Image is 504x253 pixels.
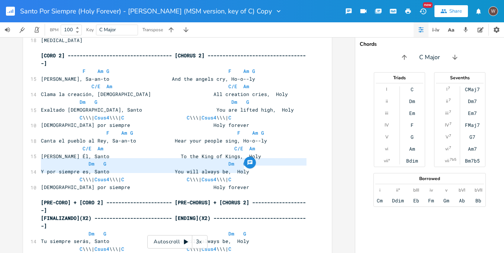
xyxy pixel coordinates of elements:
[392,198,404,204] div: Ddim
[360,42,500,47] div: Chords
[237,129,240,136] span: F
[445,187,447,193] div: v
[41,215,306,229] span: [FINALIZANDO](X2) -------------------------- [ENDING](X2) --------------------------------]
[469,134,475,140] div: G7
[97,68,103,74] span: Am
[202,176,216,183] span: Csus4
[446,134,449,140] div: V
[423,2,433,8] div: New
[449,109,451,115] sup: 7
[41,176,231,183] span: \\\| \\\| \\\| \\\|
[243,68,249,74] span: Am
[379,187,381,193] div: i
[187,176,190,183] span: C
[142,28,163,32] div: Transpose
[430,187,433,193] div: iv
[468,110,477,116] div: Em7
[445,146,449,152] div: vi
[475,198,481,204] div: Bb
[41,106,294,113] span: Exaltado [DEMOGRAPHIC_DATA], Santo You are lifted high, Holy
[99,26,116,33] span: C Major
[41,122,249,128] span: [DEMOGRAPHIC_DATA] por siempre Holy forever
[252,68,255,74] span: G
[243,160,246,167] span: G
[41,168,249,175] span: Y por siempre es, Santo You will always be, Holy
[121,246,124,252] span: C
[80,246,83,252] span: C
[50,28,58,32] div: BPM
[228,246,231,252] span: C
[411,86,414,92] div: C
[411,134,414,140] div: G
[396,187,400,193] div: ii°
[94,246,109,252] span: Csus4
[468,98,477,104] div: Dm7
[41,153,261,160] span: [PERSON_NAME] Él, Santo To the King of Kings, Holy
[187,114,190,121] span: C
[488,6,498,16] div: Wesley
[406,158,418,164] div: Bdim
[385,146,388,152] div: vi
[243,230,246,237] span: G
[121,129,127,136] span: Am
[41,184,249,190] span: [DEMOGRAPHIC_DATA] por siempre Holy forever
[385,134,388,140] div: V
[249,145,255,152] span: Am
[413,198,419,204] div: Eb
[385,122,389,128] div: IV
[234,145,243,152] span: C/E
[41,29,297,44] span: Cantaremos siempre, [PERSON_NAME] We'll sing the song forever and [MEDICAL_DATA]
[202,114,216,121] span: Csus4
[459,198,465,204] div: Ab
[106,129,109,136] span: F
[94,176,109,183] span: Csus4
[80,176,83,183] span: C
[86,28,94,32] div: Key
[434,5,468,17] button: Share
[448,85,450,91] sup: 7
[20,8,272,15] span: Santo Por Siempre (Holy Forever) - [PERSON_NAME] (MSM version, key of C) Copy
[449,97,451,103] sup: 7
[384,158,390,164] div: vii°
[386,86,387,92] div: I
[147,235,208,249] div: Autoscroll
[41,137,267,144] span: Canta el pueblo al Rey, Sa-an-to Hear your people sing, Ho-o--ly
[80,114,83,121] span: C
[246,99,249,105] span: G
[83,68,86,74] span: F
[374,176,485,181] div: Borrowed
[374,76,425,80] div: Triads
[243,83,249,90] span: Am
[446,86,447,92] div: I
[121,176,124,183] span: C
[409,146,415,152] div: Am
[228,68,231,74] span: F
[103,230,106,237] span: G
[228,160,234,167] span: Dm
[449,121,452,127] sup: 7
[89,160,94,167] span: Dm
[192,235,206,249] div: 3x
[449,133,451,139] sup: 7
[121,114,124,121] span: C
[385,110,388,116] div: iii
[443,198,449,204] div: Gm
[428,198,434,204] div: Fm
[488,3,498,20] button: W
[92,83,100,90] span: C/E
[130,129,133,136] span: G
[97,145,103,152] span: Am
[386,98,388,104] div: ii
[468,146,477,152] div: Am7
[419,53,440,62] span: C Major
[187,246,190,252] span: C
[434,76,485,80] div: Sevenths
[475,187,482,193] div: bVII
[80,99,86,105] span: Dm
[413,187,419,193] div: bIII
[459,187,465,193] div: bVI
[465,122,480,128] div: FMaj7
[41,199,306,214] span: [PRE-CORO] + [CORO 2] ---------------------- [PRE-CHORUS] + [CHORUS 2] -------------------]
[41,52,306,67] span: [CORO 2] ----------------------------------- [CHORUS 2] ----------------------------------]
[228,114,231,121] span: C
